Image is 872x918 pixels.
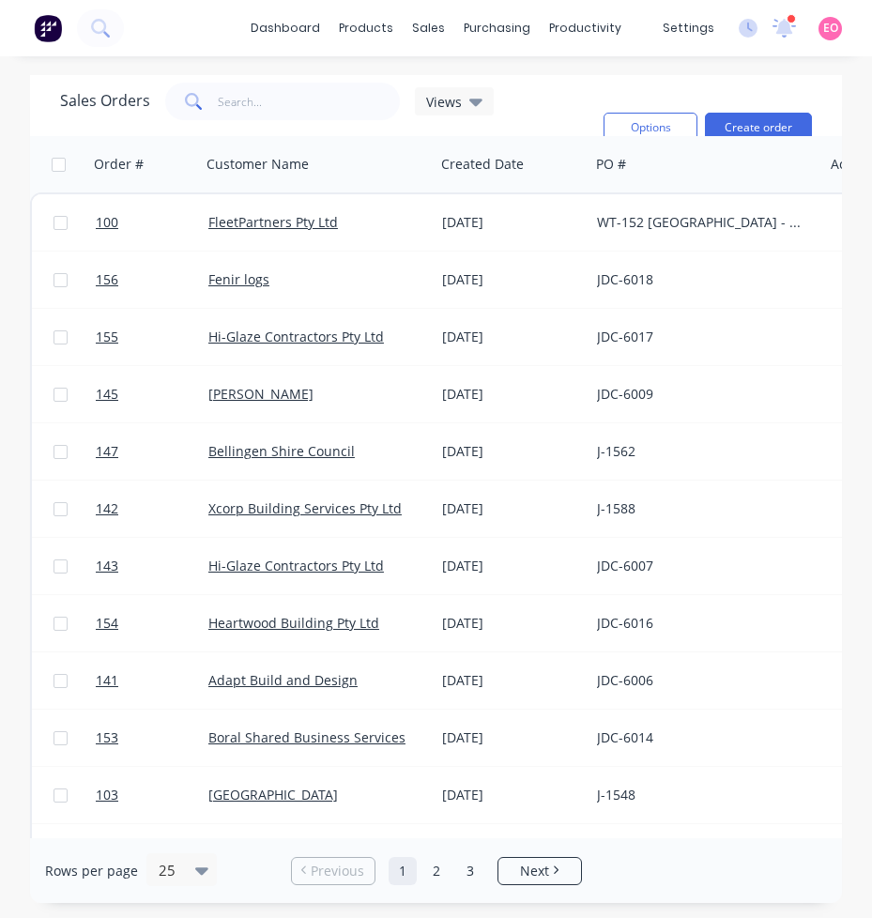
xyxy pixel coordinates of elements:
[540,14,631,42] div: productivity
[311,862,364,880] span: Previous
[208,671,358,689] a: Adapt Build and Design
[283,857,589,885] ul: Pagination
[96,328,118,346] span: 155
[34,14,62,42] img: Factory
[442,786,582,804] div: [DATE]
[96,557,118,575] span: 143
[442,270,582,289] div: [DATE]
[96,786,118,804] span: 103
[442,328,582,346] div: [DATE]
[441,155,524,174] div: Created Date
[96,595,208,651] a: 154
[208,213,338,231] a: FleetPartners Pty Ltd
[705,113,812,143] button: Create order
[208,557,384,574] a: Hi-Glaze Contractors Pty Ltd
[597,557,805,575] div: JDC-6007
[208,270,269,288] a: Fenir logs
[422,857,451,885] a: Page 2
[597,671,805,690] div: JDC-6006
[96,270,118,289] span: 156
[597,213,805,232] div: WT-152 [GEOGRAPHIC_DATA] - MCT - 1295
[520,862,549,880] span: Next
[456,857,484,885] a: Page 3
[208,786,338,803] a: [GEOGRAPHIC_DATA]
[597,786,805,804] div: J-1548
[823,20,838,37] span: EO
[597,328,805,346] div: JDC-6017
[96,499,118,518] span: 142
[597,499,805,518] div: J-1588
[403,14,454,42] div: sales
[442,213,582,232] div: [DATE]
[498,862,581,880] a: Next page
[208,728,405,746] a: Boral Shared Business Services
[96,614,118,633] span: 154
[442,557,582,575] div: [DATE]
[96,671,118,690] span: 141
[597,270,805,289] div: JDC-6018
[96,481,208,537] a: 142
[597,614,805,633] div: JDC-6016
[96,252,208,308] a: 156
[389,857,417,885] a: Page 1 is your current page
[329,14,403,42] div: products
[454,14,540,42] div: purchasing
[96,442,118,461] span: 147
[208,499,402,517] a: Xcorp Building Services Pty Ltd
[442,671,582,690] div: [DATE]
[442,385,582,404] div: [DATE]
[218,83,401,120] input: Search...
[45,862,138,880] span: Rows per page
[96,767,208,823] a: 103
[442,499,582,518] div: [DATE]
[596,155,626,174] div: PO #
[292,862,375,880] a: Previous page
[96,538,208,594] a: 143
[96,309,208,365] a: 155
[208,328,384,345] a: Hi-Glaze Contractors Pty Ltd
[96,213,118,232] span: 100
[96,385,118,404] span: 145
[208,614,379,632] a: Heartwood Building Pty Ltd
[241,14,329,42] a: dashboard
[96,710,208,766] a: 153
[653,14,724,42] div: settings
[96,728,118,747] span: 153
[207,155,309,174] div: Customer Name
[96,652,208,709] a: 141
[208,385,314,403] a: [PERSON_NAME]
[426,92,462,112] span: Views
[597,385,805,404] div: JDC-6009
[96,824,208,880] a: 110
[208,442,355,460] a: Bellingen Shire Council
[597,728,805,747] div: JDC-6014
[94,155,144,174] div: Order #
[442,442,582,461] div: [DATE]
[597,442,805,461] div: J-1562
[442,728,582,747] div: [DATE]
[604,113,697,143] button: Options
[96,366,208,422] a: 145
[96,423,208,480] a: 147
[442,614,582,633] div: [DATE]
[60,92,150,110] h1: Sales Orders
[96,194,208,251] a: 100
